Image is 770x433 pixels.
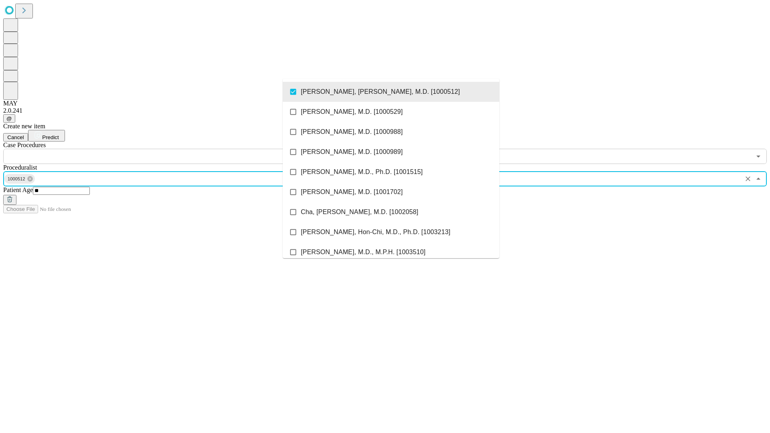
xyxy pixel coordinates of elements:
[301,167,423,177] span: [PERSON_NAME], M.D., Ph.D. [1001515]
[3,164,37,171] span: Proceduralist
[301,147,403,157] span: [PERSON_NAME], M.D. [1000989]
[4,174,35,184] div: 1000512
[301,187,403,197] span: [PERSON_NAME], M.D. [1001702]
[753,151,764,162] button: Open
[3,133,28,142] button: Cancel
[301,107,403,117] span: [PERSON_NAME], M.D. [1000529]
[42,134,59,140] span: Predict
[7,134,24,140] span: Cancel
[3,186,33,193] span: Patient Age
[3,100,767,107] div: MAY
[3,123,45,129] span: Create new item
[301,227,450,237] span: [PERSON_NAME], Hon-Chi, M.D., Ph.D. [1003213]
[28,130,65,142] button: Predict
[301,87,460,97] span: [PERSON_NAME], [PERSON_NAME], M.D. [1000512]
[742,173,754,184] button: Clear
[753,173,764,184] button: Close
[3,142,46,148] span: Scheduled Procedure
[6,115,12,121] span: @
[3,114,15,123] button: @
[4,174,28,184] span: 1000512
[301,207,418,217] span: Cha, [PERSON_NAME], M.D. [1002058]
[3,107,767,114] div: 2.0.241
[301,247,426,257] span: [PERSON_NAME], M.D., M.P.H. [1003510]
[301,127,403,137] span: [PERSON_NAME], M.D. [1000988]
